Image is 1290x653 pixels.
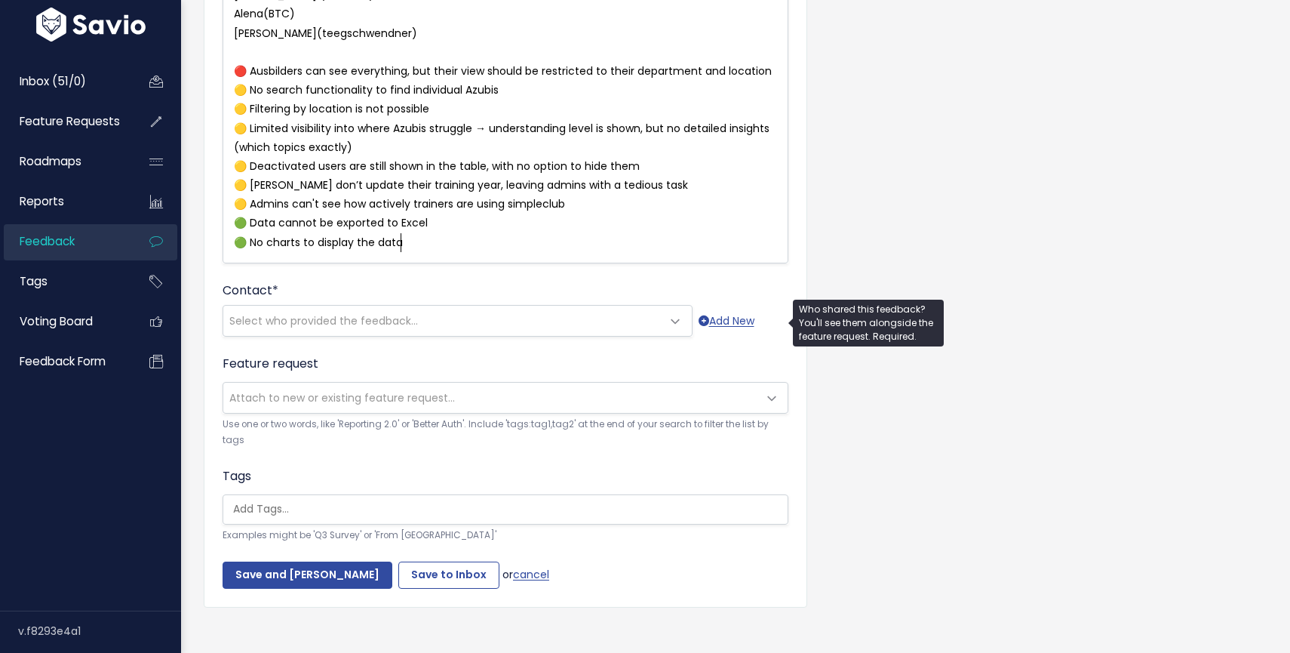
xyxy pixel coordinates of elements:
[229,313,418,328] span: Select who provided the feedback...
[234,215,428,230] span: 🟢 Data cannot be exported to Excel
[32,8,149,42] img: logo-white.9d6f32f41409.svg
[4,64,125,99] a: Inbox (51/0)
[223,355,318,373] label: Feature request
[234,6,295,21] span: Alena(BTC)
[223,528,788,544] small: Examples might be 'Q3 Survey' or 'From [GEOGRAPHIC_DATA]'
[234,101,429,116] span: 🟡 Filtering by location is not possible
[223,282,278,300] label: Contact
[4,184,125,219] a: Reports
[20,273,48,289] span: Tags
[20,193,64,209] span: Reports
[398,562,499,589] input: Save to Inbox
[234,235,403,250] span: 🟢 No charts to display the data
[4,344,125,379] a: Feedback form
[18,611,181,651] div: v.f8293e4a1
[234,26,417,41] span: [PERSON_NAME](teegschwendner)
[234,177,688,193] span: 🟡 [PERSON_NAME] don’t update their training year, leaving admins with a tedious task
[20,313,93,329] span: Voting Board
[223,562,392,589] input: Save and [PERSON_NAME]
[4,304,125,339] a: Voting Board
[4,264,125,299] a: Tags
[4,144,125,179] a: Roadmaps
[234,82,499,97] span: 🟡 No search functionality to find individual Azubis
[20,353,106,369] span: Feedback form
[227,501,791,517] input: Add Tags...
[234,159,640,174] span: 🟡 Deactivated users are still shown in the table, with no option to hide them
[20,113,120,129] span: Feature Requests
[4,104,125,139] a: Feature Requests
[20,153,81,169] span: Roadmaps
[234,121,772,155] span: 🟡 Limited visibility into where Azubis struggle → understanding level is shown, but no detailed i...
[223,417,788,449] small: Use one or two words, like 'Reporting 2.0' or 'Better Auth'. Include 'tags:tag1,tag2' at the end ...
[223,467,251,485] label: Tags
[513,567,549,582] a: cancel
[229,390,455,405] span: Attach to new or existing feature request...
[234,196,565,211] span: 🟡 Admins can't see how actively trainers are using simpleclub
[4,224,125,259] a: Feedback
[793,300,944,347] div: Who shared this feedback? You'll see them alongside the feature request. Required.
[699,312,754,331] a: Add New
[234,63,772,79] span: 🔴 Ausbilders can see everything, but their view should be restricted to their department and loca...
[20,233,75,249] span: Feedback
[20,73,86,89] span: Inbox (51/0)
